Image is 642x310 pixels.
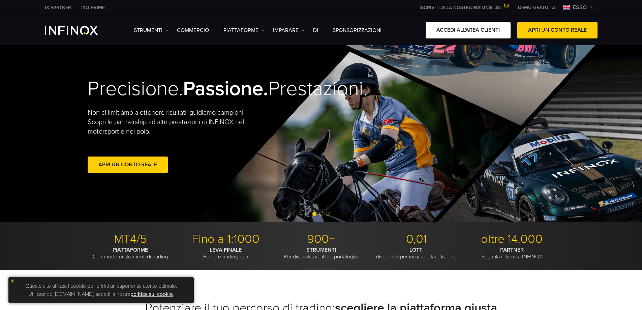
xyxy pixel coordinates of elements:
a: MENU INFINOX [513,4,560,11]
a: DI [313,26,324,34]
font: esso [573,4,587,11]
font: ACCEDI ALL'AREA CLIENTI [436,27,500,33]
font: Questo sito utilizza i cookie per offrirti un'esperienza utente ottimale. Utilizzando [DOMAIN_NAM... [25,283,177,298]
font: PIATTAFORME [113,247,148,253]
a: Strumenti [134,26,169,34]
font: PARTNER [500,247,524,253]
span: Go to slide 3 [326,212,330,216]
font: Non ci limitiamo a ottenere risultati: guidiamo campioni. Scopri le partnership ad alte prestazio... [88,109,245,136]
font: STRUMENTI [306,247,336,253]
img: icona di chiusura gialla [10,279,15,283]
a: INFINOX [76,4,110,11]
font: MT4/5 [114,232,147,246]
font: oltre 14.000 [481,232,543,246]
font: LEVA FINALE [210,247,242,253]
font: Passione. [183,77,268,101]
a: Apri un conto reale [88,157,168,173]
font: 900+ [307,232,335,246]
a: Imparare [273,26,305,34]
font: PIATTAFORME [223,27,258,34]
font: SPONSORIZZAZIONI [333,27,381,34]
font: 0,01 [406,232,427,246]
a: politica sui cookie [130,291,173,298]
font: Prestazioni. [268,77,368,101]
font: Per fare trading con [203,253,248,260]
span: Go to slide 1 [312,212,316,216]
a: COMMERCIO [177,26,215,34]
font: Precisione. [88,77,183,101]
font: Imparare [273,27,299,34]
a: ACCEDI ALL'AREA CLIENTI [426,22,511,38]
a: ISCRIVITI ALLA NOSTRA MAILING LIST [415,5,513,10]
font: APRI UN CONTO REALE [528,27,587,33]
font: LOTTI [409,247,424,253]
font: Con ​​moderni strumenti di trading [93,253,168,260]
a: INFINOX [40,4,76,11]
font: . [173,291,174,298]
a: Logo INFINOX [45,26,114,35]
font: DI [313,27,318,34]
font: Apri un conto reale [98,161,157,168]
a: PIATTAFORME [223,26,265,34]
font: Strumenti [134,27,162,34]
font: Per diversificare il tuo portafoglio [284,253,358,260]
font: COMMERCIO [177,27,209,34]
font: IX PARTNER [45,5,71,10]
a: APRI UN CONTO REALE [517,22,598,38]
font: Fino a 1:1000 [192,232,259,246]
font: ISCRIVITI ALLA NOSTRA MAILING LIST [420,5,502,10]
font: Segnala i clienti a INFINOX [481,253,543,260]
font: disponibili per iniziare a fare trading [376,253,457,260]
span: Go to slide 2 [319,212,323,216]
font: IXO PRIME [81,5,105,10]
a: SPONSORIZZAZIONI [333,26,381,34]
font: DEMO GRATUITA [518,5,555,10]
